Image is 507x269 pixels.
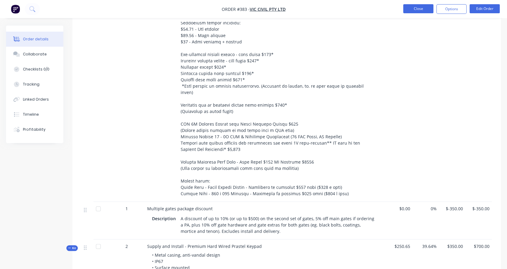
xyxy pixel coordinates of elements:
[388,205,410,212] span: $0.00
[442,205,463,212] span: $-350.00
[147,206,213,211] span: Multiple gates package discount
[442,243,463,249] span: $350.00
[23,82,40,87] div: Tracking
[250,6,286,12] a: Vic Civil Pty Ltd
[388,243,410,249] span: $250.65
[6,47,63,62] button: Collaborate
[68,246,76,250] span: Kit
[125,205,128,212] span: 1
[152,214,178,223] div: Description
[403,4,433,13] button: Close
[23,52,47,57] div: Collaborate
[66,245,78,251] button: Kit
[470,4,500,13] button: Edit Order
[125,243,128,249] span: 2
[178,214,379,236] div: A discount of up to 10% (or up to $500) on the second set of gates, 5% off main gates if ordering...
[6,122,63,137] button: Profitability
[23,127,46,132] div: Profitability
[23,112,39,117] div: Timeline
[6,107,63,122] button: Timeline
[23,97,49,102] div: Linked Orders
[415,205,437,212] span: 0%
[6,92,63,107] button: Linked Orders
[222,6,250,12] span: Order #383 -
[6,62,63,77] button: Checklists 0/0
[436,4,467,14] button: Options
[468,205,490,212] span: $-350.00
[415,243,437,249] span: 39.64%
[23,36,49,42] div: Order details
[6,77,63,92] button: Tracking
[468,243,490,249] span: $700.00
[11,5,20,14] img: Factory
[6,32,63,47] button: Order details
[147,243,262,249] span: Supply and Install - Premium Hard Wired Prastel Keypad
[23,67,49,72] div: Checklists 0/0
